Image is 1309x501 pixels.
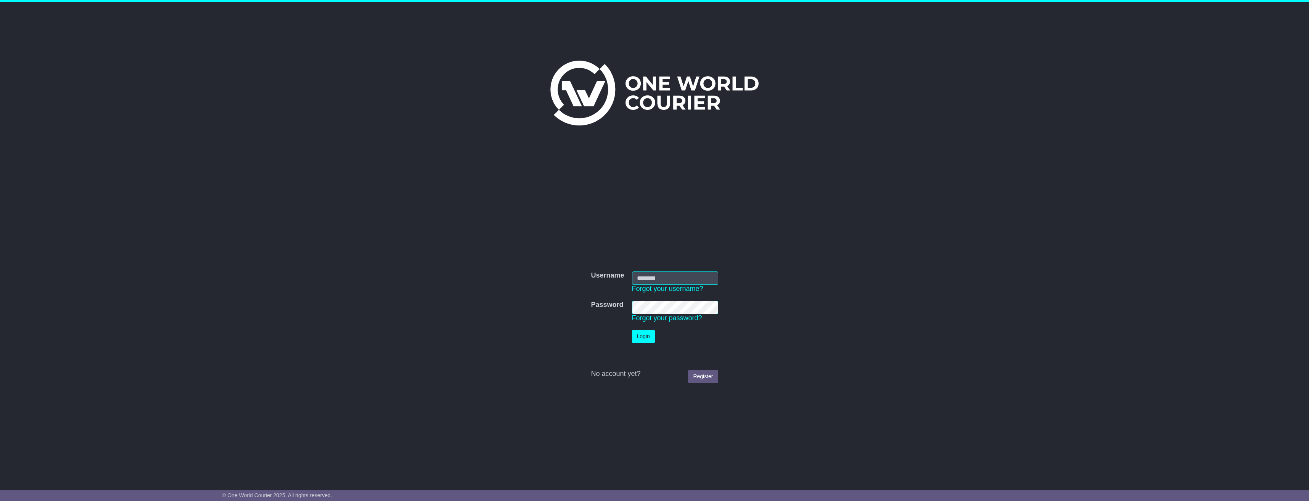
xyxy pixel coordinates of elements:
a: Forgot your password? [632,314,702,322]
img: One World [550,61,759,125]
label: Username [591,271,624,280]
div: No account yet? [591,370,718,378]
label: Password [591,301,623,309]
span: © One World Courier 2025. All rights reserved. [222,492,332,498]
a: Forgot your username? [632,285,703,292]
a: Register [688,370,718,383]
button: Login [632,330,655,343]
